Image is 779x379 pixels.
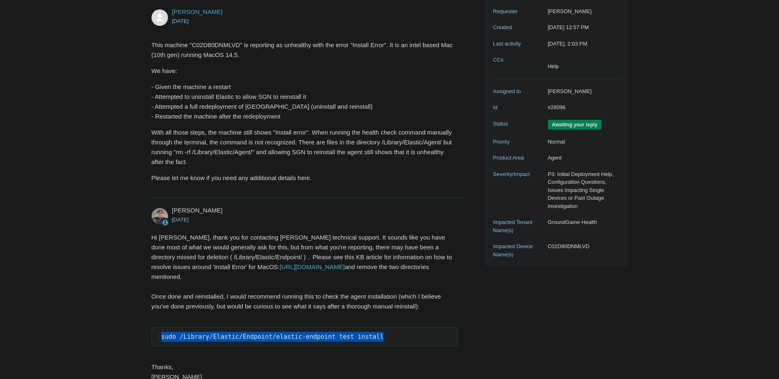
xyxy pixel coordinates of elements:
dt: Impacted Tenant Name(s) [493,218,544,234]
a: [PERSON_NAME] [172,8,223,15]
dd: #28096 [544,103,620,112]
time: 09/12/2025, 12:57 [172,18,189,24]
span: Tyler Silver [172,8,223,15]
dt: Status [493,120,544,128]
dt: Product Area [493,154,544,162]
p: - Given the machine a restart - Attempted to uninstall Elastic to allow SGN to reinstall it - Att... [152,82,458,121]
dt: Impacted Device Name(s) [493,242,544,258]
time: 09/12/2025, 12:57 [548,24,589,30]
dd: [PERSON_NAME] [544,87,620,96]
li: Help [548,62,559,71]
dt: Requester [493,7,544,16]
span: We are waiting for you to respond [548,120,602,130]
dt: Created [493,23,544,32]
p: Please let me know if you need any additional details here. [152,173,458,183]
dd: Agent [544,154,620,162]
dt: CCs [493,56,544,64]
dt: Last activity [493,40,544,48]
code: sudo /Library/Elastic/Endpoint/elastic-endpoint test install [159,333,386,341]
span: Matt Robinson [172,207,223,214]
dd: [PERSON_NAME] [544,7,620,16]
p: We have: [152,66,458,76]
dt: Severity/Impact [493,170,544,178]
p: This machine "C02D80DNMLVD" is reporting as unhealthy with the error "Install Error". It is an in... [152,40,458,60]
a: [URL][DOMAIN_NAME] [280,263,345,270]
dd: C02D80DNMLVD [544,242,620,251]
dd: Normal [544,138,620,146]
dt: Assigned to [493,87,544,96]
dt: Priority [493,138,544,146]
dt: Id [493,103,544,112]
dd: P3: Initial Deployment Help, Configuration Questions, Issues Impacting Single Devices or Past Out... [544,170,620,210]
dd: GroundGame Health [544,218,620,226]
time: 09/12/2025, 13:24 [172,217,189,223]
time: 09/16/2025, 14:03 [548,41,588,47]
p: With all those steps, the machine still shows "Install error". When running the health check comm... [152,128,458,167]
